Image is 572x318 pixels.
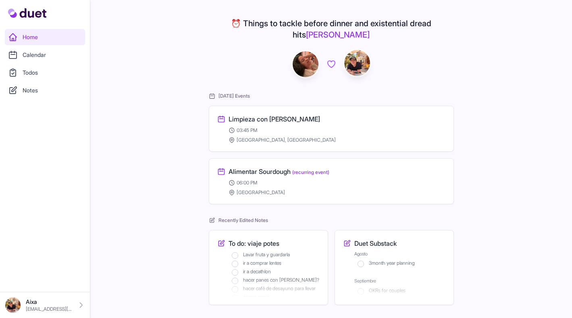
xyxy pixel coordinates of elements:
h4: ⏰ Things to tackle before dinner and existential dread hits [209,18,454,40]
span: 06:00 PM [237,180,257,186]
h2: Recently Edited Notes [209,217,454,224]
li: hacer panes con [PERSON_NAME]? [232,277,320,284]
li: 3month year planning [358,260,445,267]
span: [PERSON_NAME] [306,30,370,40]
a: Alimentar Sourdough(recurring event) 06:00 PM [GEOGRAPHIC_DATA] [217,167,445,196]
a: Edit To do: viaje potes [217,238,320,297]
h2: [DATE] Events [209,93,454,99]
a: Edit Duet Substack [343,238,445,297]
span: [GEOGRAPHIC_DATA], [GEOGRAPHIC_DATA] [237,137,336,143]
p: [EMAIL_ADDRESS][DOMAIN_NAME] [26,306,72,312]
a: Aixa [EMAIL_ADDRESS][DOMAIN_NAME] [5,297,85,313]
a: Todos [5,65,85,81]
h3: Alimentar Sourdough [229,167,329,176]
h3: Duet Substack [354,238,397,248]
img: IMG_0065.jpeg [344,50,370,76]
a: Limpieza con [PERSON_NAME] 03:45 PM [GEOGRAPHIC_DATA], [GEOGRAPHIC_DATA] [217,114,445,143]
p: Aixa [26,298,72,306]
img: IMG_0065.jpeg [5,297,21,313]
a: Home [5,29,85,45]
a: Calendar [5,47,85,63]
li: ir a decathlon [232,268,320,275]
li: Lavar fruta y guardarla [232,251,320,258]
li: ir a comprar lentes [232,260,320,267]
a: Notes [5,82,85,98]
h3: To do: viaje potes [229,238,279,248]
span: [GEOGRAPHIC_DATA] [237,189,285,196]
p: Agosto [354,251,445,257]
span: (recurring event) [292,169,329,175]
span: 03:45 PM [237,127,257,134]
h3: Limpieza con [PERSON_NAME] [229,114,320,124]
img: image.jpg [293,51,318,77]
